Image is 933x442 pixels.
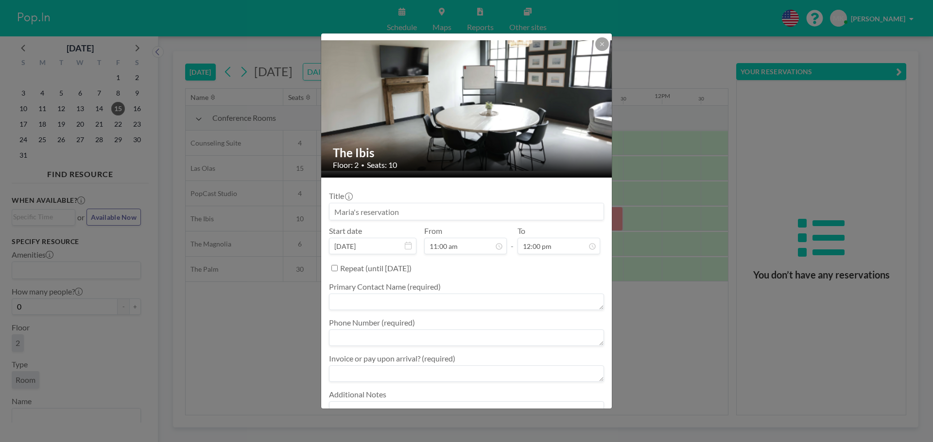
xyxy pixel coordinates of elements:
span: • [361,162,364,169]
label: Title [329,191,352,201]
img: 537.png [321,40,613,171]
h2: The Ibis [333,146,601,160]
span: Seats: 10 [367,160,397,170]
span: Floor: 2 [333,160,359,170]
input: Maria's reservation [329,203,604,220]
label: Repeat (until [DATE]) [340,263,412,273]
label: Phone Number (required) [329,318,415,327]
label: Invoice or pay upon arrival? (required) [329,354,455,363]
label: From [424,226,442,236]
label: To [518,226,525,236]
label: Start date [329,226,362,236]
label: Additional Notes [329,390,386,399]
span: - [511,229,514,251]
label: Primary Contact Name (required) [329,282,441,292]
